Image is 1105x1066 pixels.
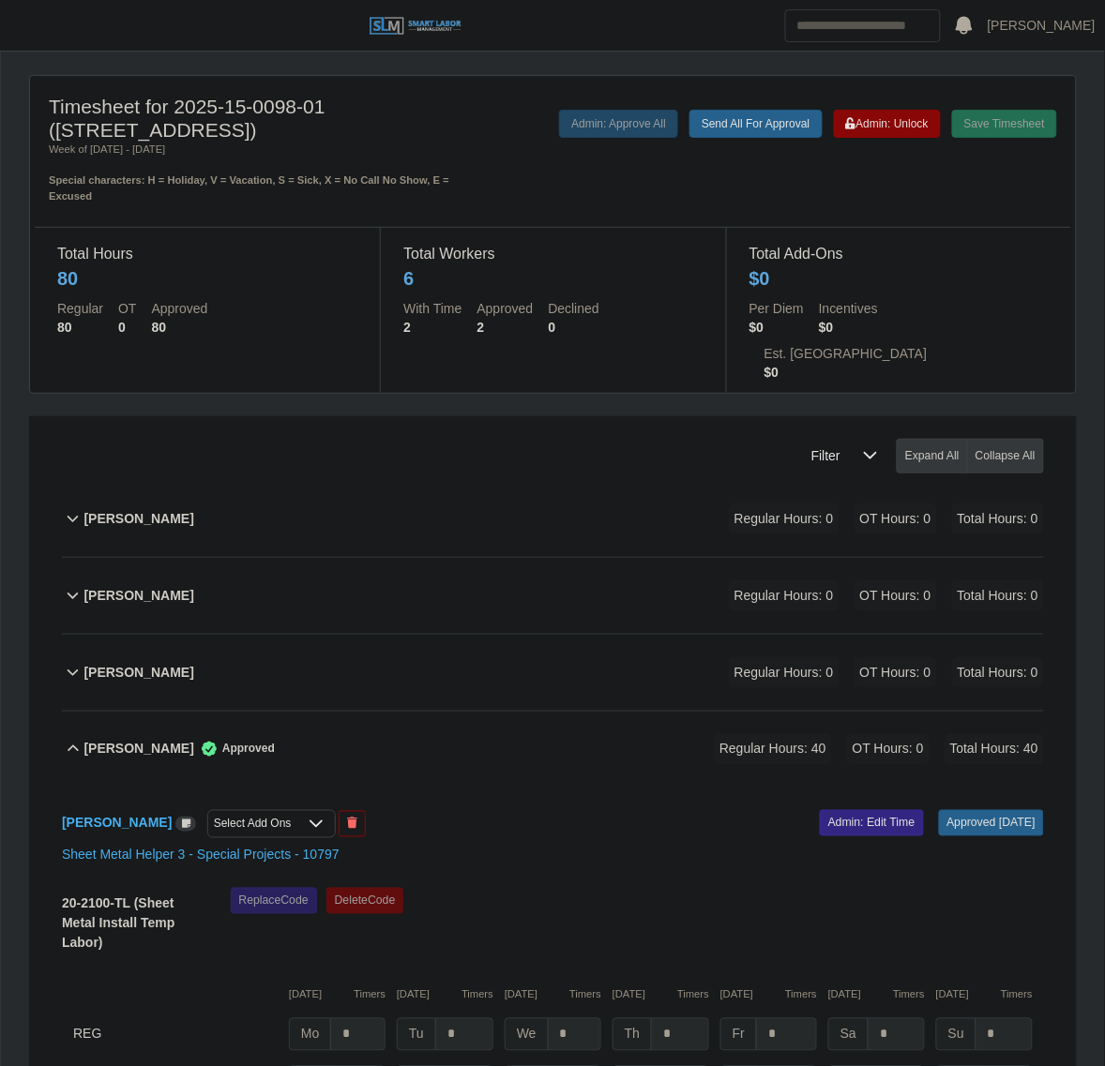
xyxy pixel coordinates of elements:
[57,299,103,318] dt: Regular
[62,481,1044,557] button: [PERSON_NAME] Regular Hours: 0 OT Hours: 0 Total Hours: 0
[559,110,678,138] button: Admin: Approve All
[62,848,340,863] a: Sheet Metal Helper 3 - Special Projects - 10797
[62,816,172,831] a: [PERSON_NAME]
[62,896,174,951] b: 20-2100-TL (Sheet Metal Install Temp Labor)
[289,1018,331,1051] span: Mo
[289,987,386,1003] div: [DATE]
[952,657,1044,688] span: Total Hours: 0
[952,503,1044,534] span: Total Hours: 0
[749,243,1049,265] dt: Total Add-Ons
[952,580,1044,611] span: Total Hours: 0
[462,987,493,1003] button: Timers
[819,299,878,318] dt: Incentives
[354,987,386,1003] button: Timers
[893,987,925,1003] button: Timers
[83,740,193,759] b: [PERSON_NAME]
[62,558,1044,634] button: [PERSON_NAME] Regular Hours: 0 OT Hours: 0 Total Hours: 0
[569,987,601,1003] button: Timers
[988,16,1096,36] a: [PERSON_NAME]
[208,811,297,837] div: Select Add Ons
[729,580,840,611] span: Regular Hours: 0
[749,265,770,292] div: $0
[549,299,599,318] dt: Declined
[936,1018,976,1051] span: Su
[939,810,1044,836] a: Approved [DATE]
[369,16,462,37] img: SLM Logo
[1001,987,1033,1003] button: Timers
[846,117,929,130] span: Admin: Unlock
[57,318,103,337] dd: 80
[613,987,709,1003] div: [DATE]
[785,987,817,1003] button: Timers
[689,110,822,138] button: Send All For Approval
[62,635,1044,711] button: [PERSON_NAME] Regular Hours: 0 OT Hours: 0 Total Hours: 0
[764,344,928,363] dt: Est. [GEOGRAPHIC_DATA]
[800,439,852,473] span: Filter
[855,503,937,534] span: OT Hours: 0
[505,1018,549,1051] span: We
[834,110,941,138] button: Admin: Unlock
[231,888,317,914] button: ReplaceCode
[397,1018,436,1051] span: Tu
[749,318,804,337] dd: $0
[57,243,357,265] dt: Total Hours
[175,816,196,831] a: View/Edit Notes
[505,987,601,1003] div: [DATE]
[151,299,207,318] dt: Approved
[194,740,275,758] span: Approved
[57,265,78,292] div: 80
[118,318,136,337] dd: 0
[828,987,925,1003] div: [DATE]
[397,987,493,1003] div: [DATE]
[820,810,924,836] a: Admin: Edit Time
[847,734,930,765] span: OT Hours: 0
[118,299,136,318] dt: OT
[403,243,703,265] dt: Total Workers
[677,987,709,1003] button: Timers
[828,1018,869,1051] span: Sa
[403,265,414,292] div: 6
[729,503,840,534] span: Regular Hours: 0
[720,1018,757,1051] span: Fr
[339,811,366,837] button: End Worker & Remove from the Timesheet
[785,9,941,42] input: Search
[73,1018,278,1051] div: REG
[749,299,804,318] dt: Per Diem
[720,987,817,1003] div: [DATE]
[967,439,1044,473] button: Collapse All
[897,439,1044,473] div: bulk actions
[714,734,832,765] span: Regular Hours: 40
[613,1018,652,1051] span: Th
[83,663,193,683] b: [PERSON_NAME]
[151,318,207,337] dd: 80
[855,657,937,688] span: OT Hours: 0
[855,580,937,611] span: OT Hours: 0
[403,318,462,337] dd: 2
[729,657,840,688] span: Regular Hours: 0
[952,110,1057,138] button: Save Timesheet
[326,888,404,914] button: DeleteCode
[403,299,462,318] dt: With Time
[549,318,599,337] dd: 0
[897,439,968,473] button: Expand All
[477,318,534,337] dd: 2
[49,142,452,158] div: Week of [DATE] - [DATE]
[49,95,452,142] h4: Timesheet for 2025-15-0098-01 ([STREET_ADDRESS])
[819,318,878,337] dd: $0
[945,734,1044,765] span: Total Hours: 40
[936,987,1033,1003] div: [DATE]
[83,509,193,529] b: [PERSON_NAME]
[49,158,452,204] div: Special characters: H = Holiday, V = Vacation, S = Sick, X = No Call No Show, E = Excused
[62,712,1044,788] button: [PERSON_NAME] Approved Regular Hours: 40 OT Hours: 0 Total Hours: 40
[764,363,928,382] dd: $0
[477,299,534,318] dt: Approved
[83,586,193,606] b: [PERSON_NAME]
